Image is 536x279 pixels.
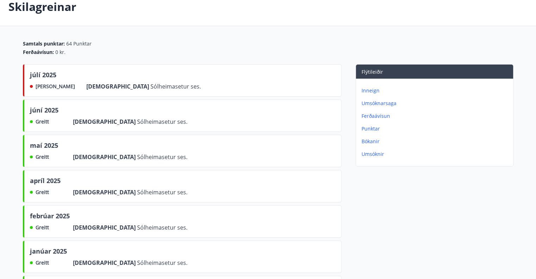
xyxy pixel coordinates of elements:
span: Greitt [36,259,49,266]
span: Sólheimasetur ses. [137,259,187,267]
span: Samtals punktar : [23,40,65,47]
p: Umsóknarsaga [362,100,510,107]
span: Greitt [36,118,49,125]
span: [DEMOGRAPHIC_DATA] [73,188,137,196]
span: [DEMOGRAPHIC_DATA] [73,118,137,126]
span: janúar 2025 [30,247,67,259]
p: Punktar [362,125,510,132]
span: 64 Punktar [66,40,92,47]
span: Greitt [36,224,49,231]
span: Sólheimasetur ses. [137,153,187,161]
p: Bókanir [362,138,510,145]
span: [DEMOGRAPHIC_DATA] [86,83,150,90]
span: Flýtileiðir [362,68,383,75]
span: júlí 2025 [30,70,56,82]
span: Ferðaávísun : [23,49,54,56]
span: 0 kr. [55,49,66,56]
span: júní 2025 [30,105,58,117]
span: Sólheimasetur ses. [150,83,201,90]
span: Sólheimasetur ses. [137,118,187,126]
p: Inneign [362,87,510,94]
span: maí 2025 [30,141,58,153]
span: [DEMOGRAPHIC_DATA] [73,259,137,267]
span: Sólheimasetur ses. [137,224,187,231]
span: Sólheimasetur ses. [137,188,187,196]
p: Ferðaávísun [362,113,510,120]
span: Greitt [36,153,49,160]
span: [DEMOGRAPHIC_DATA] [73,153,137,161]
span: [DEMOGRAPHIC_DATA] [73,224,137,231]
p: Umsóknir [362,151,510,158]
span: apríl 2025 [30,176,61,188]
span: febrúar 2025 [30,211,70,223]
span: Greitt [36,189,49,196]
span: [PERSON_NAME] [36,83,75,90]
